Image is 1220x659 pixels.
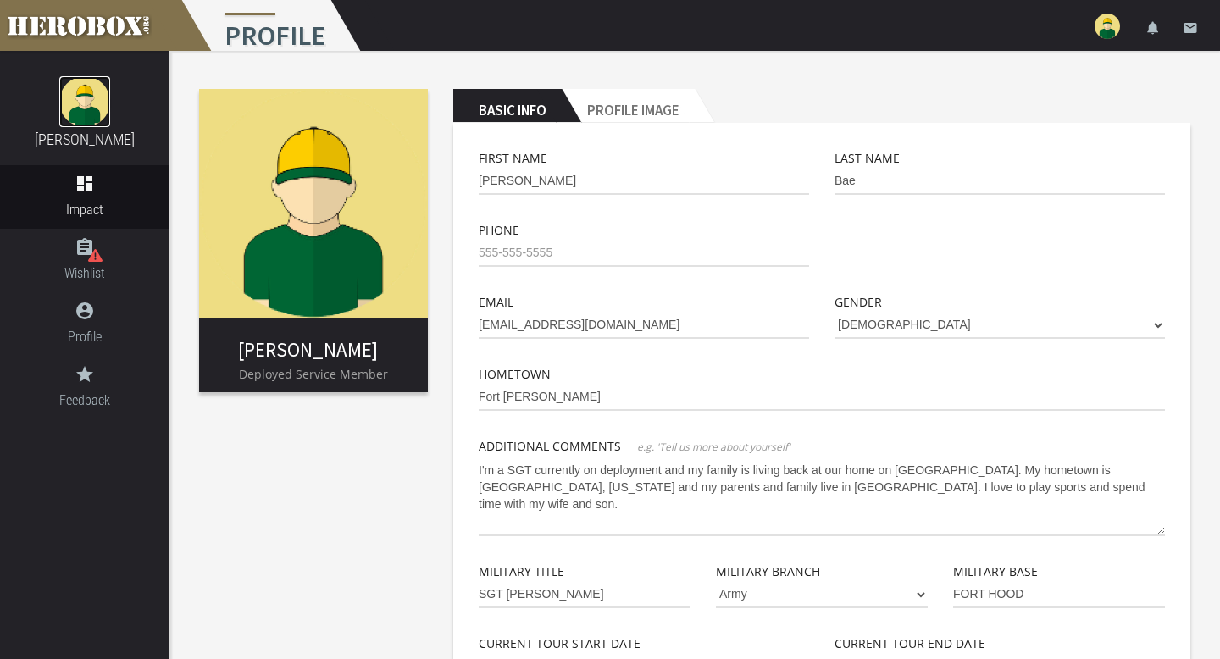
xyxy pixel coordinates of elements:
img: user-image [1095,14,1120,39]
label: Military Branch [716,562,820,581]
input: 555-555-5555 [479,240,809,267]
img: image [199,89,428,318]
label: Current Tour Start Date [479,634,640,653]
label: Email [479,292,513,312]
p: Deployed Service Member [199,364,428,384]
label: Gender [835,292,882,312]
label: Phone [479,220,519,240]
h2: Profile Image [562,89,695,123]
label: Hometown [479,364,551,384]
label: Current Tour End Date [835,634,985,653]
a: [PERSON_NAME] [238,337,378,362]
label: First Name [479,148,547,168]
span: e.g. 'Tell us more about yourself' [637,440,790,454]
img: image [59,76,110,127]
h2: Basic Info [453,89,562,123]
i: notifications [1145,20,1161,36]
label: Additional Comments [479,436,621,456]
i: email [1183,20,1198,36]
label: Last Name [835,148,900,168]
label: Military Title [479,562,564,581]
label: Military Base [953,562,1038,581]
a: [PERSON_NAME] [35,130,135,148]
i: dashboard [75,174,95,194]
